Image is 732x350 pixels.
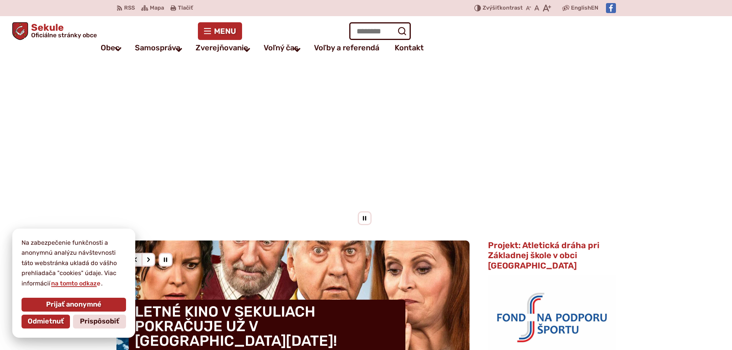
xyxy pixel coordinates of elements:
img: Prejsť na domovskú stránku [12,22,28,40]
div: Pozastaviť pohyb slajdera [358,211,372,225]
a: Voľný čas [264,40,299,55]
span: RSS [124,3,135,13]
button: Menu [198,22,242,40]
span: kontrast [483,5,523,12]
button: Otvoriť podmenu pre [170,41,188,59]
img: Prejsť na Facebook stránku [606,3,616,13]
a: Obec [101,40,120,55]
button: Prijať anonymné [22,298,126,312]
span: Prispôsobiť [80,317,119,326]
span: Odmietnuť [28,317,64,326]
button: Otvoriť podmenu pre Zverejňovanie [238,41,256,59]
a: Kontakt [395,40,424,55]
span: Mapa [150,3,164,13]
span: Projekt: Atletická dráha pri Základnej škole v obci [GEOGRAPHIC_DATA] [488,240,599,271]
button: Otvoriť podmenu pre [110,40,127,58]
a: Voľby a referendá [314,40,379,55]
span: Tlačiť [178,5,193,12]
a: Samospráva [135,40,180,55]
span: Prijať anonymné [46,300,101,309]
button: Odmietnuť [22,315,70,328]
span: English [571,3,591,13]
span: Oficiálne stránky obce [31,32,97,38]
h1: Sekule [28,23,97,38]
button: Otvoriť podmenu pre [289,41,306,59]
a: Logo Sekule, prejsť na domovskú stránku. [12,22,97,40]
p: Na zabezpečenie funkčnosti a anonymnú analýzu návštevnosti táto webstránka ukladá do vášho prehli... [22,238,126,289]
span: EN [591,3,598,13]
a: na tomto odkaze [50,280,101,287]
span: Zvýšiť [483,5,500,11]
button: Prispôsobiť [73,315,126,328]
a: Zverejňovanie [196,40,248,55]
div: Pozastaviť pohyb slajdera [159,253,173,267]
span: Menu [214,28,236,34]
a: English EN [569,3,600,13]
